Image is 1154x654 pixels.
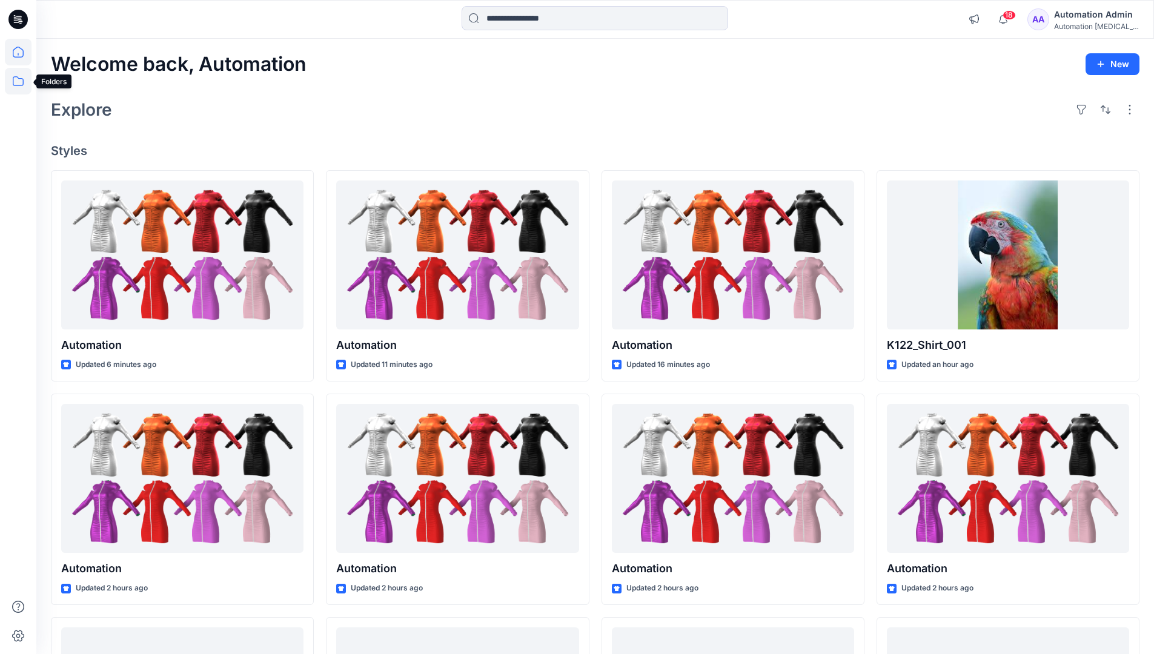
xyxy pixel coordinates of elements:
p: Updated 6 minutes ago [76,358,156,371]
p: Automation [61,337,303,354]
div: Automation [MEDICAL_DATA]... [1054,22,1139,31]
button: New [1086,53,1139,75]
p: Updated 2 hours ago [901,582,973,595]
a: Automation [61,180,303,330]
h4: Styles [51,144,1139,158]
h2: Explore [51,100,112,119]
a: Automation [61,404,303,553]
p: K122_Shirt_001 [887,337,1129,354]
p: Updated 2 hours ago [626,582,698,595]
h2: Welcome back, Automation [51,53,307,76]
a: Automation [612,404,854,553]
p: Updated 16 minutes ago [626,358,710,371]
a: Automation [336,180,579,330]
p: Automation [887,560,1129,577]
p: Updated 11 minutes ago [351,358,433,371]
div: Automation Admin [1054,7,1139,22]
p: Updated 2 hours ago [351,582,423,595]
p: Updated 2 hours ago [76,582,148,595]
a: Automation [612,180,854,330]
p: Automation [612,337,854,354]
p: Automation [61,560,303,577]
a: K122_Shirt_001 [887,180,1129,330]
a: Automation [336,404,579,553]
p: Automation [336,560,579,577]
span: 18 [1003,10,1016,20]
a: Automation [887,404,1129,553]
p: Automation [612,560,854,577]
div: AA [1027,8,1049,30]
p: Automation [336,337,579,354]
p: Updated an hour ago [901,358,973,371]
